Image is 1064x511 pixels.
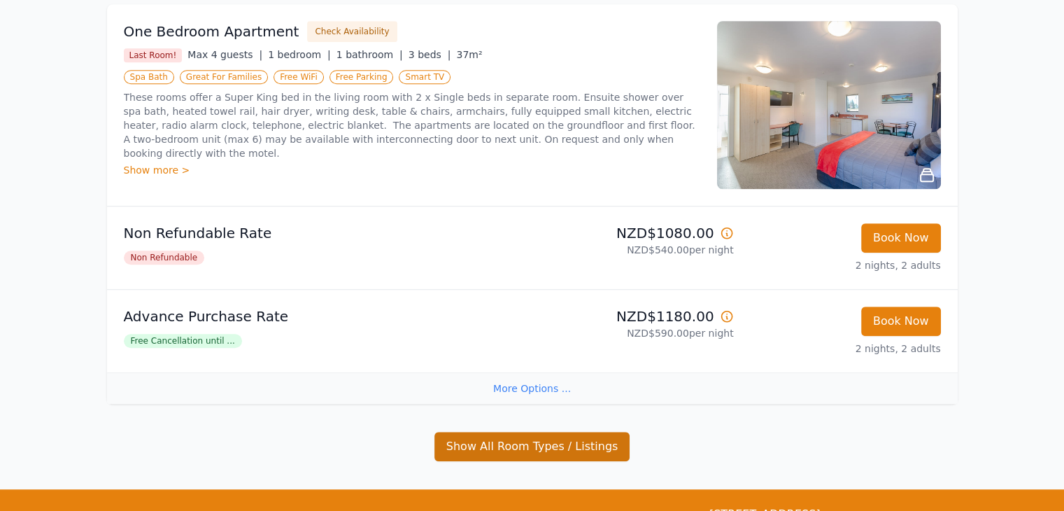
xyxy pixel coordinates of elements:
span: Non Refundable [124,251,205,265]
span: 3 beds | [409,49,451,60]
p: Advance Purchase Rate [124,307,527,326]
span: Free Parking [329,70,394,84]
span: Free WiFi [274,70,324,84]
span: Smart TV [399,70,451,84]
span: 1 bedroom | [268,49,331,60]
h3: One Bedroom Apartment [124,22,299,41]
div: Show more > [124,163,700,177]
button: Book Now [861,307,941,336]
span: Last Room! [124,48,183,62]
p: 2 nights, 2 adults [745,258,941,272]
p: NZD$1080.00 [538,223,734,243]
button: Check Availability [307,21,397,42]
div: More Options ... [107,372,958,404]
p: 2 nights, 2 adults [745,342,941,356]
span: Great For Families [180,70,268,84]
p: These rooms offer a Super King bed in the living room with 2 x Single beds in separate room. Ensu... [124,90,700,160]
span: Spa Bath [124,70,174,84]
p: NZD$590.00 per night [538,326,734,340]
span: Free Cancellation until ... [124,334,242,348]
button: Book Now [861,223,941,253]
span: Max 4 guests | [187,49,262,60]
span: 1 bathroom | [336,49,403,60]
p: NZD$540.00 per night [538,243,734,257]
span: 37m² [456,49,482,60]
p: Non Refundable Rate [124,223,527,243]
p: NZD$1180.00 [538,307,734,326]
button: Show All Room Types / Listings [434,432,630,461]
